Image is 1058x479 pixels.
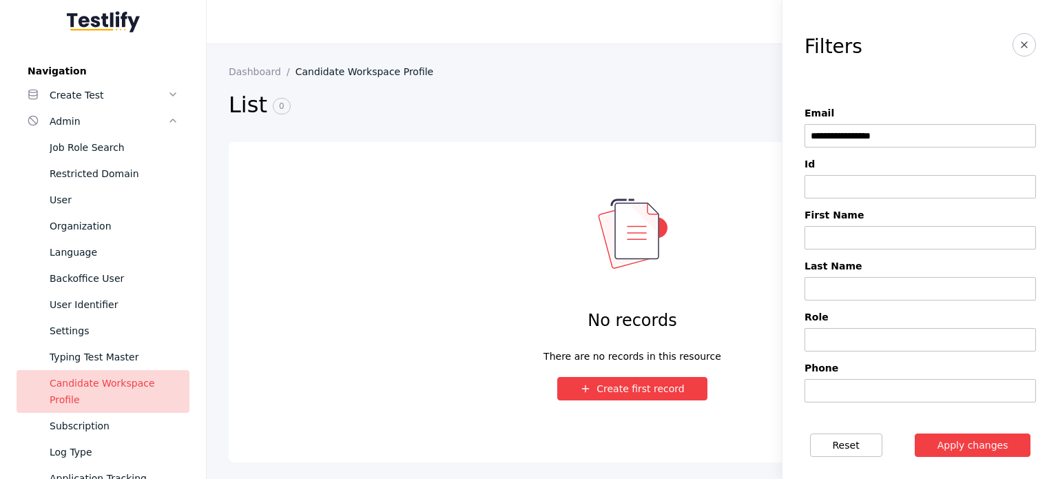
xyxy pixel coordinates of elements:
[805,108,1036,119] label: Email
[229,66,295,77] a: Dashboard
[50,270,178,287] div: Backoffice User
[805,312,1036,323] label: Role
[50,165,178,182] div: Restricted Domain
[50,323,178,339] div: Settings
[229,91,805,120] h2: List
[543,348,721,355] div: There are no records in this resource
[17,187,189,213] a: User
[915,434,1031,457] button: Apply changes
[17,134,189,161] a: Job Role Search
[50,244,178,261] div: Language
[810,434,882,457] button: Reset
[805,363,1036,374] label: Phone
[17,265,189,292] a: Backoffice User
[588,309,676,332] h4: No records
[17,318,189,344] a: Settings
[805,261,1036,272] label: Last Name
[67,11,140,32] img: Testlify - Backoffice
[273,98,291,114] span: 0
[50,218,178,234] div: Organization
[17,439,189,465] a: Log Type
[17,213,189,239] a: Organization
[50,418,178,434] div: Subscription
[17,239,189,265] a: Language
[17,344,189,370] a: Typing Test Master
[50,444,178,460] div: Log Type
[50,87,167,103] div: Create Test
[50,139,178,156] div: Job Role Search
[805,36,862,58] h3: Filters
[557,377,707,400] button: Create first record
[17,65,189,77] label: Navigation
[805,159,1036,170] label: Id
[50,192,178,208] div: User
[50,113,167,130] div: Admin
[17,370,189,413] a: Candidate Workspace Profile
[17,292,189,318] a: User Identifier
[805,210,1036,221] label: First Name
[17,161,189,187] a: Restricted Domain
[50,296,178,313] div: User Identifier
[50,349,178,365] div: Typing Test Master
[50,375,178,408] div: Candidate Workspace Profile
[295,66,445,77] a: Candidate Workspace Profile
[17,413,189,439] a: Subscription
